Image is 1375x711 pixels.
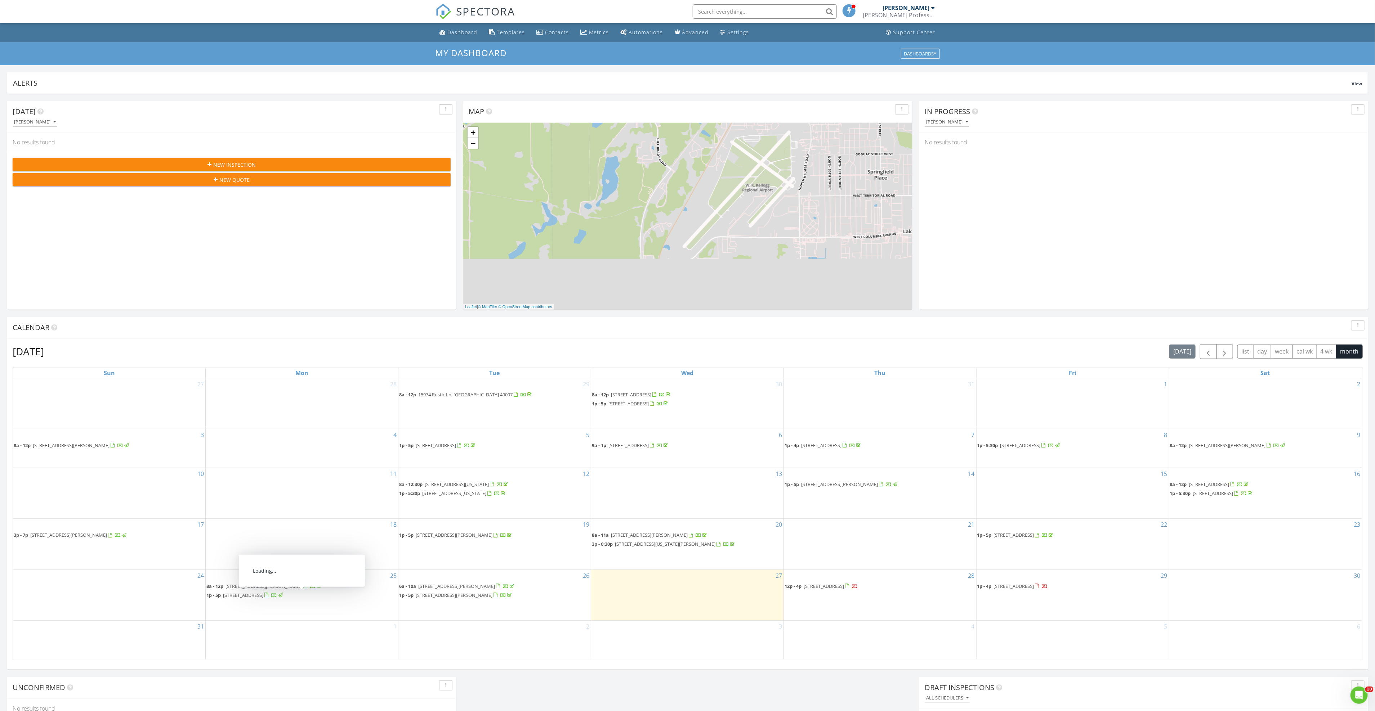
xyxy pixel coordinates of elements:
[926,120,968,125] div: [PERSON_NAME]
[591,429,784,468] td: Go to August 6, 2025
[463,304,554,310] div: |
[206,519,398,570] td: Go to August 18, 2025
[611,532,688,538] span: [STREET_ADDRESS][PERSON_NAME]
[399,391,416,398] span: 8a - 12p
[1216,344,1233,359] button: Next month
[545,29,569,36] div: Contacts
[785,442,799,449] span: 1p - 4p
[399,481,509,487] a: 8a - 12:30p [STREET_ADDRESS][US_STATE]
[206,620,398,659] td: Go to September 1, 2025
[785,441,976,450] a: 1p - 4p [STREET_ADDRESS]
[499,305,552,309] a: © OpenStreetMap contributors
[925,683,994,692] span: Draft Inspections
[581,570,591,581] a: Go to August 26, 2025
[1170,442,1187,449] span: 8a - 12p
[1163,378,1169,390] a: Go to August 1, 2025
[804,583,844,589] span: [STREET_ADDRESS]
[591,468,784,518] td: Go to August 13, 2025
[399,591,590,600] a: 1p - 5p [STREET_ADDRESS][PERSON_NAME]
[592,391,609,398] span: 8a - 12p
[591,620,784,659] td: Go to September 3, 2025
[14,442,31,449] span: 8a - 12p
[693,4,837,19] input: Search everything...
[592,400,783,408] a: 1p - 5p [STREET_ADDRESS]
[399,592,414,598] span: 1p - 5p
[399,582,590,591] a: 6a - 10a [STREET_ADDRESS][PERSON_NAME]
[389,519,398,530] a: Go to August 18, 2025
[102,368,116,378] a: Sunday
[223,592,263,598] span: [STREET_ADDRESS]
[392,429,398,441] a: Go to August 4, 2025
[1356,621,1362,632] a: Go to September 6, 2025
[30,532,107,538] span: [STREET_ADDRESS][PERSON_NAME]
[718,26,752,39] a: Settings
[1271,345,1293,359] button: week
[534,26,572,39] a: Contacts
[206,583,323,589] a: 8a - 12p [STREET_ADDRESS][PERSON_NAME]
[398,378,591,429] td: Go to July 29, 2025
[967,378,976,390] a: Go to July 31, 2025
[785,583,858,589] a: 12p - 4p [STREET_ADDRESS]
[13,344,44,359] h2: [DATE]
[469,107,484,116] span: Map
[1170,442,1286,449] a: 8a - 12p [STREET_ADDRESS][PERSON_NAME]
[416,442,456,449] span: [STREET_ADDRESS]
[863,12,935,19] div: Conrad Professional Inspection Services LLC
[591,519,784,570] td: Go to August 20, 2025
[578,26,612,39] a: Metrics
[13,378,206,429] td: Go to July 27, 2025
[977,532,1055,538] a: 1p - 5p [STREET_ADDRESS]
[925,117,969,127] button: [PERSON_NAME]
[1170,480,1361,489] a: 8a - 12p [STREET_ADDRESS]
[1000,442,1041,449] span: [STREET_ADDRESS]
[784,570,976,620] td: Go to August 28, 2025
[13,158,451,171] button: New Inspection
[399,592,513,598] a: 1p - 5p [STREET_ADDRESS][PERSON_NAME]
[592,532,609,538] span: 8a - 11a
[967,570,976,581] a: Go to August 28, 2025
[994,532,1034,538] span: [STREET_ADDRESS]
[1170,481,1250,487] a: 8a - 12p [STREET_ADDRESS]
[1253,345,1271,359] button: day
[926,696,969,701] div: All schedulers
[1160,519,1169,530] a: Go to August 22, 2025
[1351,687,1368,704] iframe: Intercom live chat
[1170,490,1191,496] span: 1p - 5:30p
[785,582,976,591] a: 12p - 4p [STREET_ADDRESS]
[1237,345,1254,359] button: list
[1169,620,1362,659] td: Go to September 6, 2025
[456,4,515,19] span: SPECTORA
[1169,570,1362,620] td: Go to August 30, 2025
[1160,468,1169,480] a: Go to August 15, 2025
[592,531,783,540] a: 8a - 11a [STREET_ADDRESS][PERSON_NAME]
[592,541,736,547] a: 3p - 6:30p [STREET_ADDRESS][US_STATE][PERSON_NAME]
[682,29,709,36] div: Advanced
[777,429,784,441] a: Go to August 6, 2025
[592,400,606,407] span: 1p - 5p
[219,176,250,184] span: New Quote
[416,532,492,538] span: [STREET_ADDRESS][PERSON_NAME]
[206,429,398,468] td: Go to August 4, 2025
[196,570,205,581] a: Go to August 24, 2025
[801,442,841,449] span: [STREET_ADDRESS]
[1169,519,1362,570] td: Go to August 23, 2025
[399,442,477,449] a: 1p - 5p [STREET_ADDRESS]
[977,531,1168,540] a: 1p - 5p [STREET_ADDRESS]
[399,481,423,487] span: 8a - 12:30p
[919,132,1368,152] div: No results found
[14,441,205,450] a: 8a - 12p [STREET_ADDRESS][PERSON_NAME]
[399,391,590,399] a: 8a - 12p 15974 Rustic Ln, [GEOGRAPHIC_DATA] 49097
[1170,441,1361,450] a: 8a - 12p [STREET_ADDRESS][PERSON_NAME]
[436,47,507,59] span: My Dashboard
[608,442,649,449] span: [STREET_ADDRESS]
[1352,519,1362,530] a: Go to August 23, 2025
[399,532,513,538] a: 1p - 5p [STREET_ADDRESS][PERSON_NAME]
[14,120,56,125] div: [PERSON_NAME]
[199,429,205,441] a: Go to August 3, 2025
[478,305,497,309] a: © MapTiler
[1352,570,1362,581] a: Go to August 30, 2025
[206,570,398,620] td: Go to August 25, 2025
[801,481,878,487] span: [STREET_ADDRESS][PERSON_NAME]
[629,29,663,36] div: Automations
[1169,468,1362,518] td: Go to August 16, 2025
